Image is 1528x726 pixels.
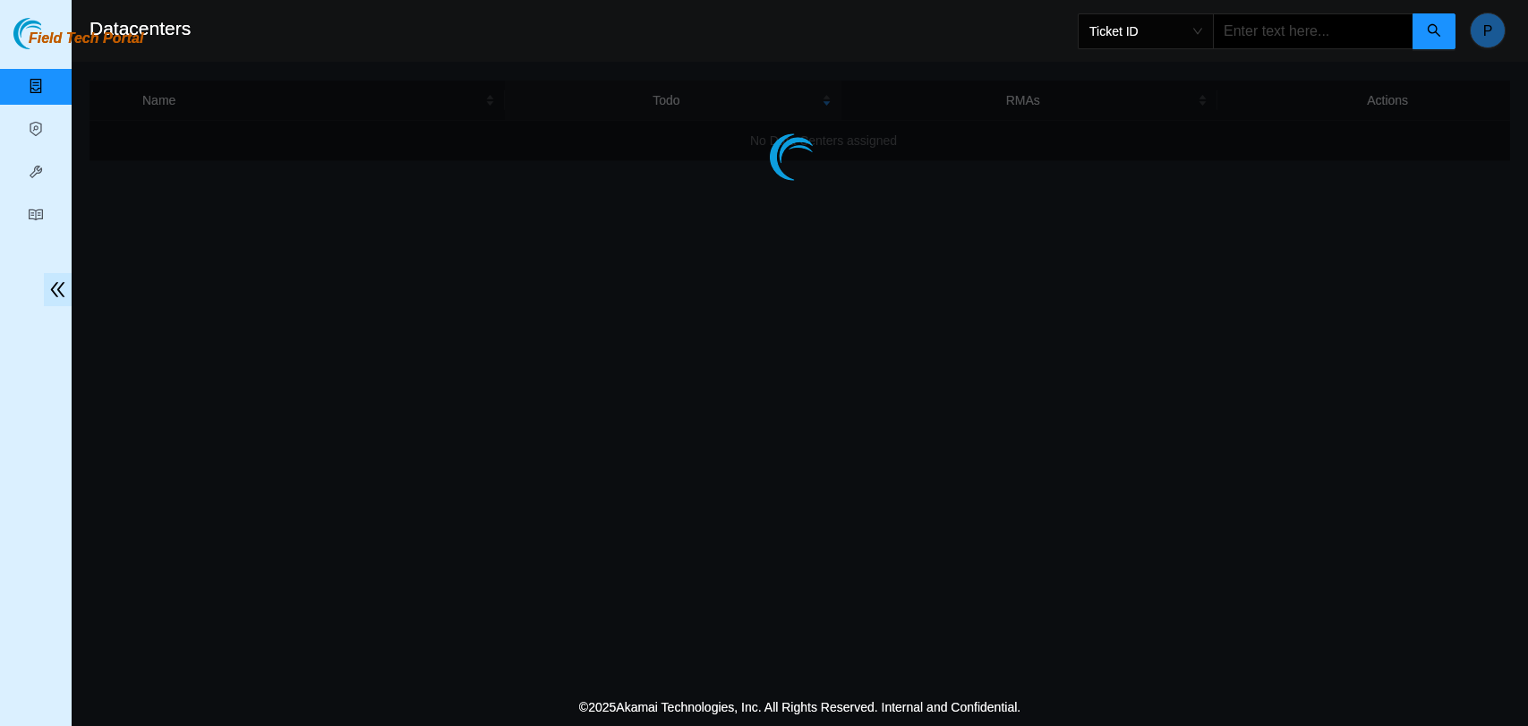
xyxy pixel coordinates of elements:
[44,273,72,306] span: double-left
[1427,23,1441,40] span: search
[72,688,1528,726] footer: © 2025 Akamai Technologies, Inc. All Rights Reserved. Internal and Confidential.
[13,32,143,56] a: Akamai TechnologiesField Tech Portal
[29,30,143,47] span: Field Tech Portal
[1089,18,1202,45] span: Ticket ID
[29,200,43,235] span: read
[1470,13,1506,48] button: P
[1213,13,1413,49] input: Enter text here...
[13,18,90,49] img: Akamai Technologies
[1483,20,1493,42] span: P
[1413,13,1455,49] button: search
